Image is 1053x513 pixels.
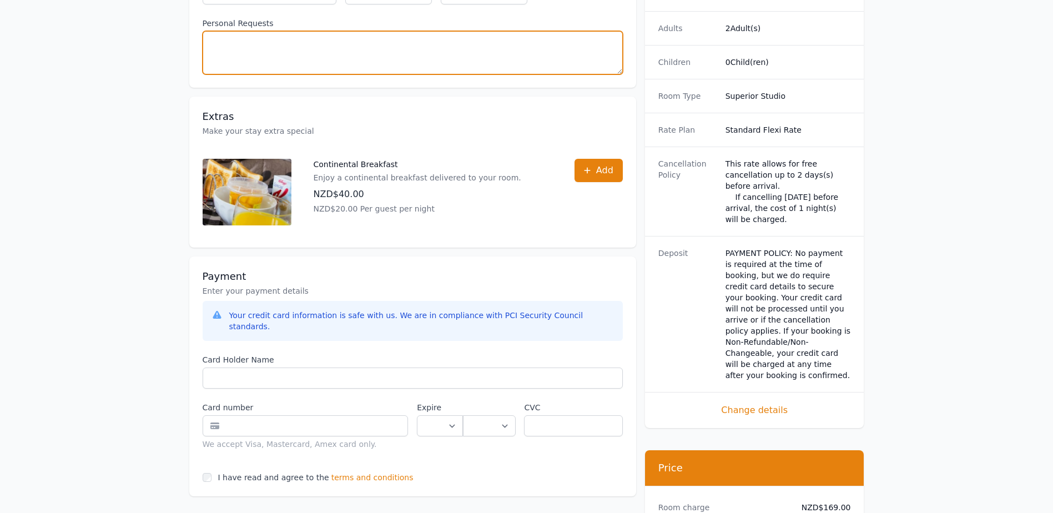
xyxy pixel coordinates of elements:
dt: Children [658,57,717,68]
p: NZD$20.00 Per guest per night [314,203,521,214]
dt: Deposit [658,248,717,381]
div: This rate allows for free cancellation up to 2 days(s) before arrival. If cancelling [DATE] befor... [725,158,851,225]
dt: Adults [658,23,717,34]
p: Continental Breakfast [314,159,521,170]
label: Expire [417,402,463,413]
span: Change details [658,404,851,417]
label: . [463,402,515,413]
dd: 0 Child(ren) [725,57,851,68]
p: Enter your payment details [203,285,623,296]
dt: Rate Plan [658,124,717,135]
span: Add [596,164,613,177]
dt: Room charge [658,502,784,513]
img: Continental Breakfast [203,159,291,225]
dd: Superior Studio [725,90,851,102]
label: Card number [203,402,409,413]
dd: PAYMENT POLICY: No payment is required at the time of booking, but we do require credit card deta... [725,248,851,381]
dd: Standard Flexi Rate [725,124,851,135]
div: Your credit card information is safe with us. We are in compliance with PCI Security Council stan... [229,310,614,332]
button: Add [575,159,623,182]
dd: NZD$169.00 [793,502,851,513]
label: CVC [524,402,622,413]
label: Personal Requests [203,18,623,29]
span: terms and conditions [331,472,414,483]
dd: 2 Adult(s) [725,23,851,34]
h3: Extras [203,110,623,123]
h3: Price [658,461,851,475]
p: Enjoy a continental breakfast delivered to your room. [314,172,521,183]
dt: Room Type [658,90,717,102]
p: NZD$40.00 [314,188,521,201]
dt: Cancellation Policy [658,158,717,225]
h3: Payment [203,270,623,283]
label: I have read and agree to the [218,473,329,482]
div: We accept Visa, Mastercard, Amex card only. [203,439,409,450]
label: Card Holder Name [203,354,623,365]
p: Make your stay extra special [203,125,623,137]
